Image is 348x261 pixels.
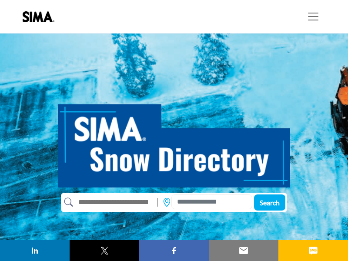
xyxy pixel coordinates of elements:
[260,198,280,207] span: Search
[254,194,285,211] button: Search
[301,8,325,25] button: Toggle navigation
[308,245,318,256] img: sms sharing button
[99,245,110,256] img: twitter sharing button
[23,11,59,22] img: Site Logo
[58,94,290,187] img: SIMA Snow Directory
[155,196,160,209] img: Rectangle%203585.svg
[238,245,249,256] img: email sharing button
[169,245,179,256] img: facebook sharing button
[30,245,40,256] img: linkedin sharing button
